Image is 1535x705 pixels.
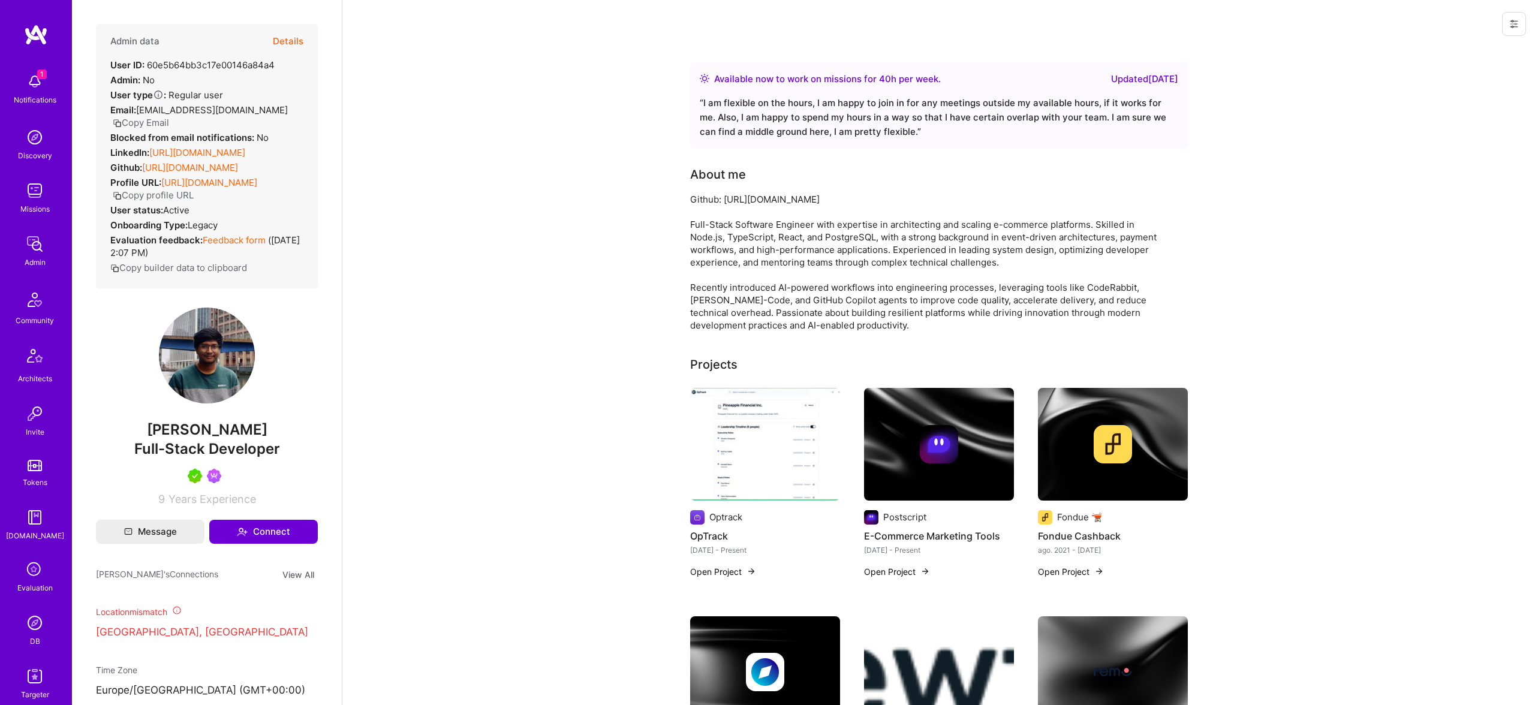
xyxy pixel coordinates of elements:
[23,664,47,688] img: Skill Targeter
[113,189,194,201] button: Copy profile URL
[273,24,303,59] button: Details
[700,74,709,83] img: Availability
[110,147,149,158] strong: LinkedIn:
[690,528,840,544] h4: OpTrack
[110,234,303,259] div: ( [DATE] 2:07 PM )
[24,24,48,46] img: logo
[25,256,46,269] div: Admin
[23,505,47,529] img: guide book
[879,73,891,85] span: 40
[17,582,53,594] div: Evaluation
[864,565,930,578] button: Open Project
[110,264,119,273] i: icon Copy
[110,132,257,143] strong: Blocked from email notifications:
[110,234,203,246] strong: Evaluation feedback:
[110,36,159,47] h4: Admin data
[23,611,47,635] img: Admin Search
[110,261,247,274] button: Copy builder data to clipboard
[1038,528,1188,544] h4: Fondue Cashback
[279,568,318,582] button: View All
[690,355,738,373] div: Projects
[203,234,266,246] a: Feedback form
[142,162,238,173] a: [URL][DOMAIN_NAME]
[18,372,52,385] div: Architects
[714,72,941,86] div: Available now to work on missions for h per week .
[690,388,840,501] img: OpTrack
[188,469,202,483] img: A.Teamer in Residence
[28,460,42,471] img: tokens
[113,116,169,129] button: Copy Email
[110,177,161,188] strong: Profile URL:
[690,544,840,556] div: [DATE] - Present
[96,625,318,640] p: [GEOGRAPHIC_DATA], [GEOGRAPHIC_DATA]
[96,520,204,544] button: Message
[23,125,47,149] img: discovery
[113,191,122,200] i: icon Copy
[136,104,288,116] span: [EMAIL_ADDRESS][DOMAIN_NAME]
[110,74,155,86] div: No
[746,653,784,691] img: Company logo
[113,119,122,128] i: icon Copy
[96,568,218,582] span: [PERSON_NAME]'s Connections
[110,219,188,231] strong: Onboarding Type:
[23,476,47,489] div: Tokens
[1094,653,1132,691] img: Company logo
[883,511,926,523] div: Postscript
[1038,388,1188,501] img: cover
[23,402,47,426] img: Invite
[163,204,189,216] span: Active
[690,565,756,578] button: Open Project
[110,89,166,101] strong: User type :
[1094,425,1132,463] img: Company logo
[110,131,269,144] div: No
[207,469,221,483] img: Been on Mission
[30,635,40,647] div: DB
[158,493,165,505] span: 9
[20,344,49,372] img: Architects
[23,559,46,582] i: icon SelectionTeam
[1111,72,1178,86] div: Updated [DATE]
[96,683,318,698] p: Europe/[GEOGRAPHIC_DATA] (GMT+00:00 )
[110,104,136,116] strong: Email:
[20,285,49,314] img: Community
[864,544,1014,556] div: [DATE] - Present
[690,193,1170,332] div: Github: [URL][DOMAIN_NAME] Full-Stack Software Engineer with expertise in architecting and scalin...
[237,526,248,537] i: icon Connect
[1038,544,1188,556] div: ago. 2021 - [DATE]
[23,179,47,203] img: teamwork
[700,96,1178,139] div: “ I am flexible on the hours, I am happy to join in for any meetings outside my available hours, ...
[149,147,245,158] a: [URL][DOMAIN_NAME]
[690,165,746,183] div: About me
[690,510,705,525] img: Company logo
[188,219,218,231] span: legacy
[14,94,56,106] div: Notifications
[864,510,878,525] img: Company logo
[1038,565,1104,578] button: Open Project
[6,529,64,542] div: [DOMAIN_NAME]
[23,232,47,256] img: admin teamwork
[23,70,47,94] img: bell
[209,520,318,544] button: Connect
[96,421,318,439] span: [PERSON_NAME]
[153,89,164,100] i: Help
[1057,511,1103,523] div: Fondue 🫕
[161,177,257,188] a: [URL][DOMAIN_NAME]
[168,493,256,505] span: Years Experience
[1038,510,1052,525] img: Company logo
[920,567,930,576] img: arrow-right
[124,528,133,536] i: icon Mail
[96,665,137,675] span: Time Zone
[134,440,280,457] span: Full-Stack Developer
[1094,567,1104,576] img: arrow-right
[20,203,50,215] div: Missions
[18,149,52,162] div: Discovery
[709,511,742,523] div: Optrack
[920,425,958,463] img: Company logo
[110,204,163,216] strong: User status:
[96,605,318,618] div: Location mismatch
[110,162,142,173] strong: Github:
[110,59,145,71] strong: User ID:
[747,567,756,576] img: arrow-right
[864,388,1014,501] img: cover
[16,314,54,327] div: Community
